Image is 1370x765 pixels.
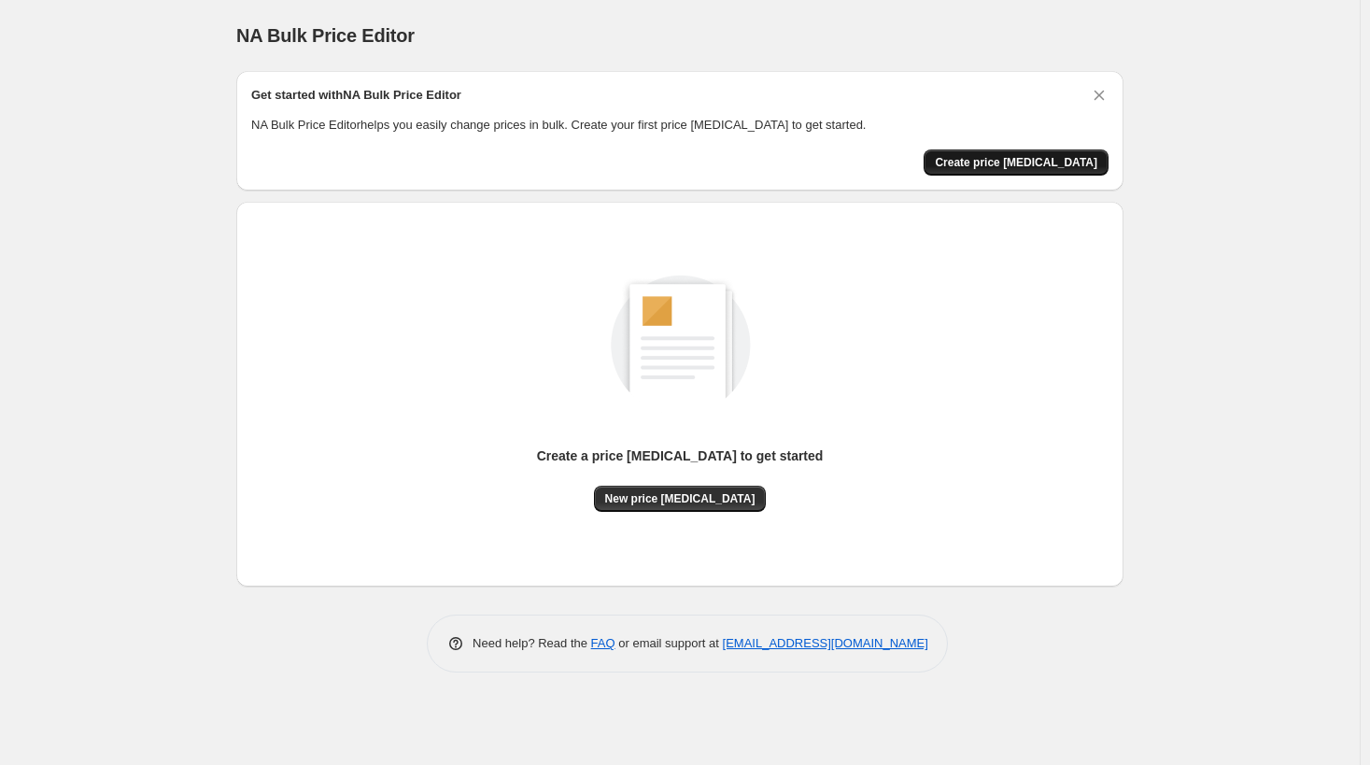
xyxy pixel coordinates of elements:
span: Create price [MEDICAL_DATA] [935,155,1097,170]
span: NA Bulk Price Editor [236,25,415,46]
button: New price [MEDICAL_DATA] [594,486,767,512]
span: or email support at [615,636,723,650]
a: FAQ [591,636,615,650]
h2: Get started with NA Bulk Price Editor [251,86,461,105]
span: Need help? Read the [473,636,591,650]
span: New price [MEDICAL_DATA] [605,491,756,506]
p: Create a price [MEDICAL_DATA] to get started [537,446,824,465]
button: Dismiss card [1090,86,1109,105]
p: NA Bulk Price Editor helps you easily change prices in bulk. Create your first price [MEDICAL_DAT... [251,116,1109,135]
button: Create price change job [924,149,1109,176]
a: [EMAIL_ADDRESS][DOMAIN_NAME] [723,636,928,650]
